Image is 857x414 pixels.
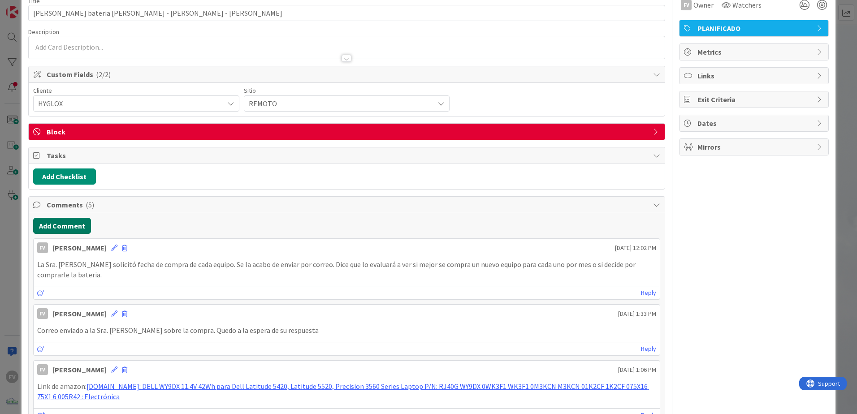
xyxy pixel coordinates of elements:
[37,259,656,280] p: La Sra. [PERSON_NAME] solicitó fecha de compra de cada equipo. Se la acabo de enviar por correo. ...
[47,150,649,161] span: Tasks
[618,309,656,319] span: [DATE] 1:33 PM
[19,1,41,12] span: Support
[47,199,649,210] span: Comments
[697,23,812,34] span: PLANIFICADO
[697,47,812,57] span: Metrics
[244,87,450,94] div: Sitio
[38,97,219,110] span: HYGLOX
[697,70,812,81] span: Links
[37,381,656,401] p: Link de amazon:
[641,287,656,298] a: Reply
[697,118,812,129] span: Dates
[618,365,656,375] span: [DATE] 1:06 PM
[52,242,107,253] div: [PERSON_NAME]
[96,70,111,79] span: ( 2/2 )
[47,126,649,137] span: Block
[641,343,656,354] a: Reply
[37,364,48,375] div: FV
[28,28,59,36] span: Description
[37,242,48,253] div: FV
[697,142,812,152] span: Mirrors
[86,200,94,209] span: ( 5 )
[33,87,239,94] div: Cliente
[52,364,107,375] div: [PERSON_NAME]
[52,308,107,319] div: [PERSON_NAME]
[37,382,649,401] a: [DOMAIN_NAME]: DELL WY9DX 11.4V 42Wh para Dell Latitude 5420, Latitude 5520, Precision 3560 Serie...
[37,308,48,319] div: FV
[28,5,665,21] input: type card name here...
[33,218,91,234] button: Add Comment
[47,69,649,80] span: Custom Fields
[37,325,656,336] p: Correo enviado a la Sra. [PERSON_NAME] sobre la compra. Quedo a la espera de su respuesta
[33,168,96,185] button: Add Checklist
[249,97,430,110] span: REMOTO
[615,243,656,253] span: [DATE] 12:02 PM
[697,94,812,105] span: Exit Criteria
